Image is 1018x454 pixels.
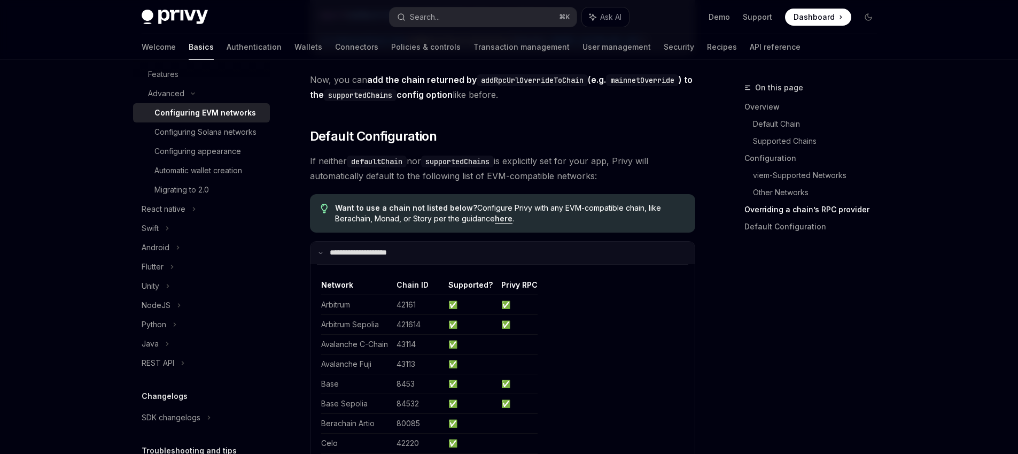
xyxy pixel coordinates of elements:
td: 43113 [392,354,444,374]
code: defaultChain [347,156,407,167]
strong: add the chain returned by (e.g. ) to the config option [310,74,693,100]
td: 84532 [392,394,444,413]
span: Ask AI [600,12,621,22]
a: Configuring appearance [133,142,270,161]
a: Dashboard [785,9,851,26]
td: 8453 [392,374,444,394]
a: viem-Supported Networks [753,167,885,184]
a: Chain ID [397,280,429,290]
span: Default Configuration [310,128,437,145]
div: Java [142,337,159,350]
a: Configuring EVM networks [133,103,270,122]
td: 421614 [392,314,444,334]
a: Demo [709,12,730,22]
th: Supported? [444,280,497,295]
td: ✅ [444,334,497,354]
a: Connectors [335,34,378,60]
div: Configuring Solana networks [154,126,257,138]
a: Recipes [707,34,737,60]
div: Advanced [148,87,184,100]
td: Arbitrum [321,295,392,314]
td: Berachain Artio [321,413,392,433]
td: 43114 [392,334,444,354]
div: React native [142,203,185,216]
h5: Changelogs [142,390,188,403]
a: Policies & controls [391,34,461,60]
span: On this page [755,81,803,94]
strong: Want to use a chain not listed below? [335,203,477,212]
code: supportedChains [421,156,494,167]
a: Supported Chains [753,133,885,150]
a: Other Networks [753,184,885,201]
td: ✅ [497,394,538,413]
div: NodeJS [142,299,170,312]
a: Migrating to 2.0 [133,180,270,199]
a: Wallets [294,34,322,60]
td: ✅ [444,374,497,394]
div: Flutter [142,260,164,273]
button: Ask AI [582,7,629,27]
td: Avalanche C-Chain [321,334,392,354]
span: Configure Privy with any EVM-compatible chain, like Berachain, Monad, or Story per the guidance . [335,203,684,224]
td: ✅ [444,354,497,374]
span: If neither nor is explicitly set for your app, Privy will automatically default to the following ... [310,153,695,183]
span: ⌘ K [559,13,570,21]
div: SDK changelogs [142,411,200,424]
a: Transaction management [473,34,570,60]
a: Default Configuration [744,218,885,235]
button: Toggle dark mode [860,9,877,26]
td: Celo [321,433,392,453]
td: Avalanche Fuji [321,354,392,374]
div: Search... [410,11,440,24]
div: Unity [142,280,159,293]
a: Configuring Solana networks [133,122,270,142]
td: ✅ [444,413,497,433]
svg: Tip [321,204,328,213]
th: Network [321,280,392,295]
span: Now, you can like before. [310,72,695,102]
td: ✅ [444,314,497,334]
a: Automatic wallet creation [133,161,270,180]
a: Basics [189,34,214,60]
code: supportedChains [324,89,397,101]
a: Configuration [744,150,885,167]
th: Privy RPC [497,280,538,295]
a: here [495,214,512,224]
img: dark logo [142,10,208,25]
div: Swift [142,222,159,235]
div: Python [142,318,166,331]
button: Search...⌘K [390,7,577,27]
a: Overview [744,98,885,116]
td: ✅ [497,314,538,334]
a: Default Chain [753,116,885,133]
a: Welcome [142,34,176,60]
td: 80085 [392,413,444,433]
div: Migrating to 2.0 [154,183,209,196]
td: 42220 [392,433,444,453]
td: Base Sepolia [321,394,392,413]
a: Overriding a chain’s RPC provider [744,201,885,218]
a: API reference [750,34,801,60]
code: addRpcUrlOverrideToChain [477,74,588,86]
td: Arbitrum Sepolia [321,314,392,334]
td: ✅ [444,295,497,314]
div: REST API [142,357,174,370]
td: ✅ [444,433,497,453]
td: ✅ [497,295,538,314]
a: Support [743,12,772,22]
div: Android [142,241,169,254]
code: mainnetOverride [606,74,679,86]
td: ✅ [444,394,497,413]
div: Configuring EVM networks [154,106,256,119]
td: Base [321,374,392,394]
a: Security [664,34,694,60]
div: Configuring appearance [154,145,241,158]
td: 42161 [392,295,444,314]
a: User management [582,34,651,60]
td: ✅ [497,374,538,394]
a: Authentication [227,34,282,60]
div: Automatic wallet creation [154,164,242,177]
span: Dashboard [794,12,835,22]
